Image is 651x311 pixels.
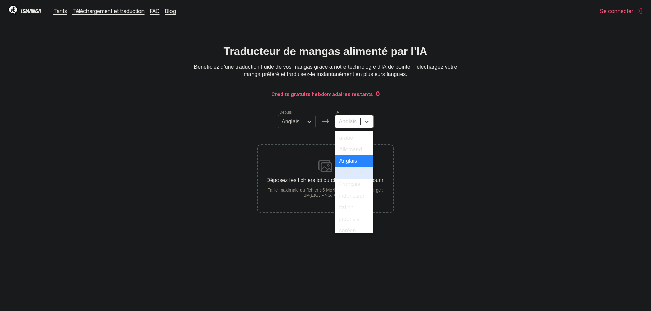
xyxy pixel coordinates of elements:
font: Se connecter [600,8,633,14]
a: Tarifs [53,8,67,14]
font: italien [339,204,353,210]
img: Logo IsManga [8,5,18,15]
font: Anglais [339,158,357,164]
font: japonais [339,216,360,222]
button: Se connecter [600,8,643,14]
font: Depuis [279,110,292,115]
a: Logo IsMangaIsManga [8,5,53,16]
font: Allemand [339,146,362,152]
img: Icône de langues [321,117,329,125]
font: indonésien [339,193,365,199]
a: Blog [165,8,176,14]
font: Français [339,181,360,187]
font: 0 [376,90,380,97]
img: se déconnecter [636,8,643,14]
a: Téléchargement et traduction [72,8,145,14]
font: Formats pris en charge : JP(E)G, PNG, WEBP [304,187,383,198]
font: Déposez les fichiers ici ou cliquez pour parcourir. [266,177,385,183]
font: arabe [339,135,353,141]
font: • [333,187,334,193]
font: Crédits gratuits hebdomadaires restants : [271,91,376,97]
font: Espagnol [339,170,362,175]
font: À [336,110,339,115]
font: Taille maximale du fichier : 5 Mo [268,187,333,193]
font: IsManga [21,8,41,14]
font: coréen [339,228,356,234]
a: FAQ [150,8,160,14]
font: Bénéficiez d'une traduction fluide de vos mangas grâce à notre technologie d'IA de pointe. Téléch... [194,64,457,77]
font: Traducteur de mangas alimenté par l'IA [223,45,427,57]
